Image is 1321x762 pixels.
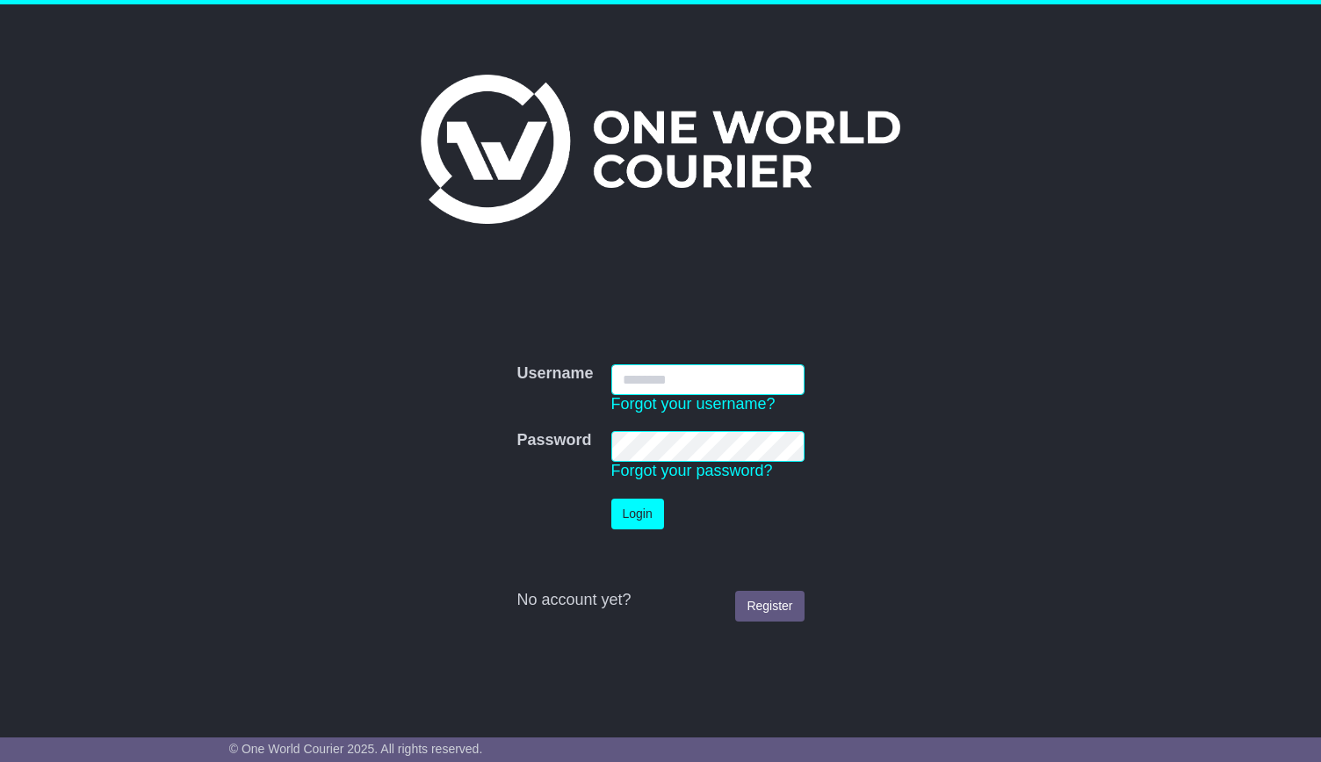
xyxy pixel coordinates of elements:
img: One World [421,75,900,224]
span: © One World Courier 2025. All rights reserved. [229,742,483,756]
button: Login [611,499,664,529]
label: Username [516,364,593,384]
a: Forgot your password? [611,462,773,479]
label: Password [516,431,591,450]
a: Forgot your username? [611,395,776,413]
a: Register [735,591,804,622]
div: No account yet? [516,591,804,610]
